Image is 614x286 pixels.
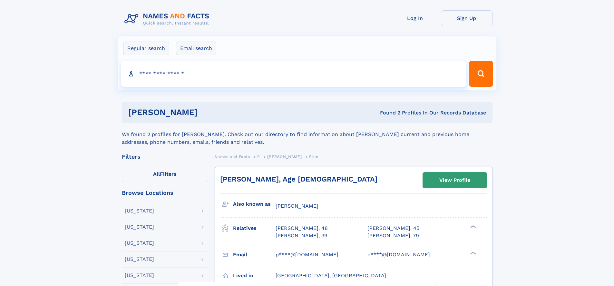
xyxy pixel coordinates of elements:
[233,199,276,210] h3: Also known as
[367,225,419,232] a: [PERSON_NAME], 45
[121,61,466,87] input: search input
[125,208,154,213] div: [US_STATE]
[441,10,492,26] a: Sign Up
[122,190,208,196] div: Browse Locations
[122,10,215,28] img: Logo Names and Facts
[125,273,154,278] div: [US_STATE]
[389,10,441,26] a: Log In
[128,108,289,116] h1: [PERSON_NAME]
[267,154,302,159] span: [PERSON_NAME]
[233,270,276,281] h3: Lived in
[153,171,160,177] span: All
[122,167,208,182] label: Filters
[233,223,276,234] h3: Relatives
[469,251,476,255] div: ❯
[276,225,328,232] a: [PERSON_NAME], 48
[125,257,154,262] div: [US_STATE]
[122,123,492,146] div: We found 2 profiles for [PERSON_NAME]. Check out our directory to find information about [PERSON_...
[233,249,276,260] h3: Email
[469,225,476,229] div: ❯
[125,241,154,246] div: [US_STATE]
[423,173,487,188] a: View Profile
[289,109,486,116] div: Found 2 Profiles In Our Records Database
[125,224,154,230] div: [US_STATE]
[276,203,318,209] span: [PERSON_NAME]
[123,42,169,55] label: Regular search
[367,232,419,239] a: [PERSON_NAME], 79
[439,173,470,188] div: View Profile
[267,153,302,161] a: [PERSON_NAME]
[276,232,327,239] a: [PERSON_NAME], 39
[122,154,208,160] div: Filters
[215,153,250,161] a: Names and Facts
[220,175,377,183] a: [PERSON_NAME], Age [DEMOGRAPHIC_DATA]
[257,153,260,161] a: P
[309,154,318,159] span: Elon
[257,154,260,159] span: P
[276,272,386,279] span: [GEOGRAPHIC_DATA], [GEOGRAPHIC_DATA]
[176,42,216,55] label: Email search
[469,61,493,87] button: Search Button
